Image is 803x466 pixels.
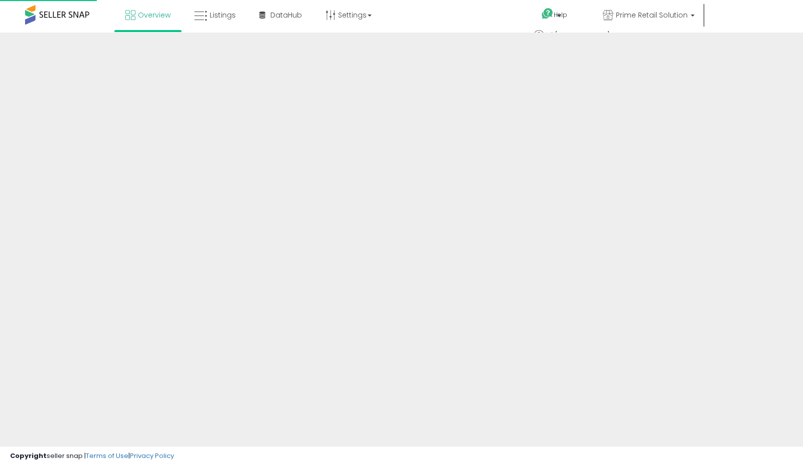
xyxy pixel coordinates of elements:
span: Hi [PERSON_NAME] [547,30,610,40]
span: Overview [138,10,171,20]
span: DataHub [270,10,302,20]
a: Hi [PERSON_NAME] [534,30,617,50]
span: Help [554,11,567,19]
span: Prime Retail Solution [616,10,688,20]
span: Listings [210,10,236,20]
i: Get Help [541,8,554,20]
